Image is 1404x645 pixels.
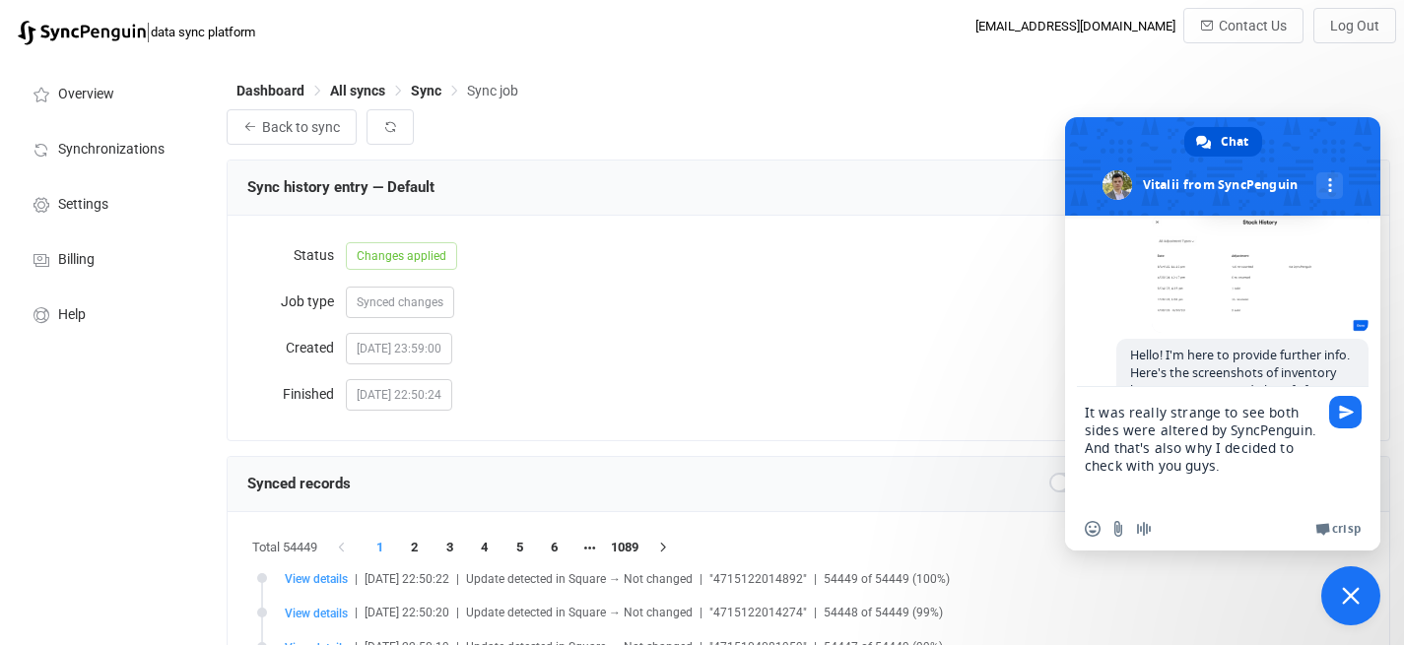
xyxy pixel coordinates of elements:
span: | [146,18,151,45]
span: [DATE] 22:50:24 [346,379,452,411]
span: Chat [1221,127,1248,157]
span: Crisp [1332,521,1361,537]
label: Created [247,328,346,367]
span: | [700,572,702,586]
li: 1089 [607,534,642,561]
span: | [700,606,702,619]
span: Update detected in Square → Not changed [466,572,693,586]
button: Log Out [1313,8,1396,43]
div: [EMAIL_ADDRESS][DOMAIN_NAME] [975,19,1175,33]
li: 1 [363,534,398,561]
span: View details [285,607,348,620]
span: [DATE] 22:50:20 [365,606,449,619]
span: 54448 of 54449 (99%) [824,606,943,619]
button: Contact Us [1183,8,1304,43]
a: Chat [1184,127,1262,157]
a: Billing [10,230,207,286]
label: Status [247,235,346,275]
span: Synchronizations [58,142,165,158]
span: Billing [58,252,95,268]
span: Sync history entry — Default [247,178,435,196]
span: Audio message [1136,521,1152,537]
span: Help [58,307,86,323]
span: Overview [58,87,114,102]
span: View details [285,572,348,586]
span: | [355,572,358,586]
span: Changes applied [346,242,457,270]
span: Sync [411,83,441,98]
a: |data sync platform [18,18,255,45]
span: Update detected in Square → Not changed [466,606,693,619]
span: Back to sync [262,119,340,135]
span: | [814,572,817,586]
span: Contact Us [1219,18,1287,33]
div: Breadcrumb [236,84,518,97]
span: 54449 of 54449 (100%) [824,572,950,586]
button: Back to sync [227,109,357,145]
span: Log Out [1330,18,1379,33]
span: Insert an emoji [1085,521,1101,537]
a: Close chat [1321,566,1380,625]
span: | [355,606,358,619]
a: Overview [10,65,207,120]
a: Crisp [1315,521,1361,537]
span: data sync platform [151,25,255,39]
span: | [456,572,459,586]
span: Hello! I'm here to provide further info. Here's the screenshots of inventory history in Square an... [1130,347,1350,417]
a: Synchronizations [10,120,207,175]
span: Dashboard [236,83,304,98]
li: 2 [397,534,433,561]
span: Synced records [247,475,351,492]
label: Job type [247,282,346,321]
span: All syncs [330,83,385,98]
label: Finished [247,374,346,414]
span: "4715122014274" [709,606,807,619]
span: | [456,606,459,619]
img: syncpenguin.svg [18,21,146,45]
li: 4 [467,534,502,561]
span: Send [1329,396,1362,428]
span: Send a file [1110,521,1126,537]
li: 6 [537,534,572,561]
span: Settings [58,197,108,213]
span: Total 54449 [252,534,317,561]
span: [DATE] 23:59:00 [346,333,452,364]
li: 3 [433,534,468,561]
span: [DATE] 22:50:22 [365,572,449,586]
a: Help [10,286,207,341]
textarea: Compose your message... [1085,387,1321,507]
span: Sync job [467,83,518,98]
a: Settings [10,175,207,230]
span: | [814,606,817,619]
span: Synced changes [357,295,443,309]
span: "4715122014892" [709,572,807,586]
li: 5 [502,534,538,561]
